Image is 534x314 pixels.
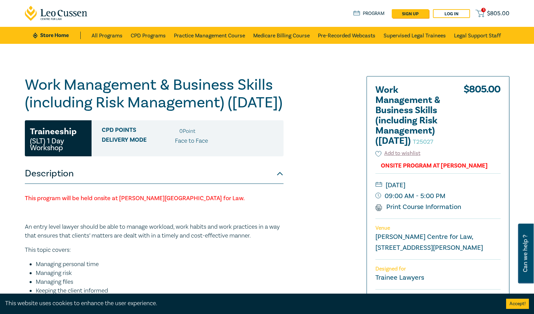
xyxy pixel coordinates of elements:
[375,203,462,211] a: Print Course Information
[92,27,123,44] a: All Programs
[36,278,284,286] li: Managing files
[506,299,529,309] button: Accept cookies
[375,191,501,202] small: 09:00 AM - 5:00 PM
[25,76,284,111] h1: Work Management & Business Skills (including Risk Management) ([DATE])
[375,225,501,231] p: Venue
[454,27,501,44] a: Legal Support Staff
[481,8,486,12] span: 1
[375,180,501,191] small: [DATE]
[487,10,509,17] span: $ 805.00
[318,27,375,44] a: Pre-Recorded Webcasts
[174,27,245,44] a: Practice Management Course
[392,9,429,18] a: sign up
[375,150,421,157] button: Add to wishlist
[375,232,483,252] a: [PERSON_NAME] Centre for Law, [STREET_ADDRESS][PERSON_NAME]
[522,228,529,279] span: Can we help ?
[102,127,175,136] span: CPD Points
[175,137,208,145] span: Face to Face
[464,85,501,150] div: $ 805.00
[25,246,284,255] p: This topic covers:
[36,260,284,269] li: Managing personal time
[5,299,496,308] div: This website uses cookies to enhance the user experience.
[413,138,433,146] small: T25027
[30,138,86,151] small: (SLT) 1 Day Workshop
[179,127,195,136] li: 0 Point
[33,32,80,39] a: Store Home
[375,266,501,272] p: Designed for
[36,286,284,295] li: Keeping the client informed
[102,137,175,145] span: Delivery Mode
[381,162,488,169] div: ONSITE PROGRAM AT [PERSON_NAME]
[375,273,424,282] small: Trainee Lawyers
[375,85,450,146] h2: Work Management & Business Skills (including Risk Management) ([DATE])
[25,163,284,184] button: Description
[353,10,385,17] a: Program
[25,194,245,202] strong: This program will be held onsite at [PERSON_NAME][GEOGRAPHIC_DATA] for Law.
[36,269,284,278] li: Managing risk
[384,27,446,44] a: Supervised Legal Trainees
[253,27,310,44] a: Medicare Billing Course
[30,125,77,138] h3: Traineeship
[25,223,284,240] p: An entry level lawyer should be able to manage workload, work habits and work practices in a way ...
[131,27,166,44] a: CPD Programs
[433,9,470,18] a: Log in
